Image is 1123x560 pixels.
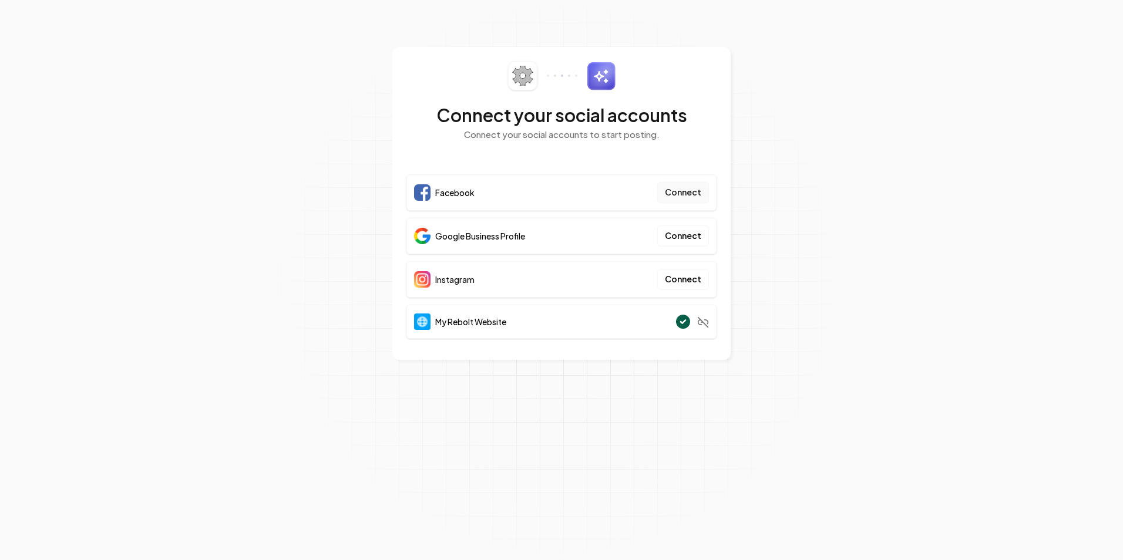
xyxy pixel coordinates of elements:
h2: Connect your social accounts [406,104,717,126]
span: My Rebolt Website [435,316,506,328]
button: Connect [657,182,709,203]
img: Facebook [414,184,431,201]
span: Google Business Profile [435,230,525,242]
span: Instagram [435,274,475,285]
img: connector-dots.svg [547,75,577,77]
span: Facebook [435,187,475,198]
button: Connect [657,225,709,247]
button: Connect [657,269,709,290]
img: Instagram [414,271,431,288]
p: Connect your social accounts to start posting. [406,128,717,141]
img: sparkles.svg [587,62,616,90]
img: Website [414,313,431,330]
img: Google [414,228,431,244]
